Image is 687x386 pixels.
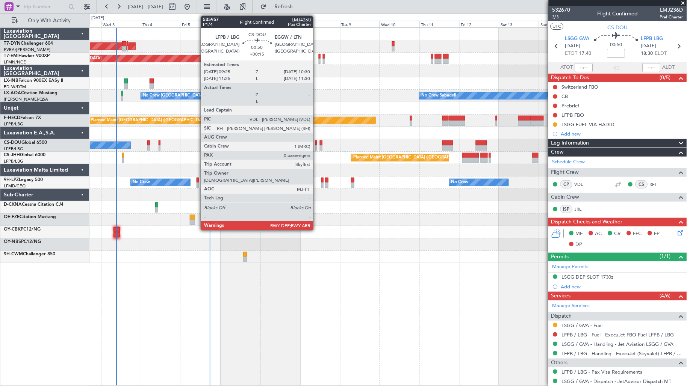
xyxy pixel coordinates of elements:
[181,21,221,27] div: Fri 5
[565,42,581,50] span: [DATE]
[660,14,683,20] span: Pref Charter
[4,116,41,120] a: F-HECDFalcon 7X
[421,90,456,101] div: No Crew Sabadell
[4,78,18,83] span: LX-INB
[4,116,20,120] span: F-HECD
[4,240,41,244] a: OY-NBSPC12/NG
[551,74,589,82] span: Dispatch To-Dos
[499,21,539,27] div: Sat 13
[561,64,573,71] span: ATOT
[561,283,683,290] div: Add new
[101,21,141,27] div: Wed 3
[4,252,23,256] span: 9H-CWM
[551,23,564,30] button: UTC
[312,140,430,151] div: Planned Maint [GEOGRAPHIC_DATA] ([GEOGRAPHIC_DATA])
[23,1,66,12] input: Trip Number
[257,1,302,13] button: Refresh
[4,78,63,83] a: LX-INBFalcon 900EX EASy II
[4,96,48,102] a: [PERSON_NAME]/QSA
[654,230,660,238] span: FP
[551,148,564,157] span: Crew
[610,41,622,49] span: 00:50
[4,84,26,90] a: EDLW/DTM
[4,41,53,46] a: T7-DYNChallenger 604
[551,359,568,367] span: Others
[4,91,58,95] a: LX-AOACitation Mustang
[660,292,671,300] span: (4/6)
[340,21,380,27] div: Tue 9
[551,253,569,261] span: Permits
[8,15,82,27] button: Only With Activity
[4,153,20,157] span: CS-JHH
[552,302,590,310] a: Manage Services
[562,84,599,90] div: Switzerland FBO
[91,15,104,21] div: [DATE]
[560,180,573,188] div: CP
[562,350,683,357] a: LFPB / LBG - Handling - ExecuJet (Skyvalet) LFPB / LBG
[576,241,583,249] span: DP
[4,240,21,244] span: OY-NBS
[4,121,23,127] a: LFPB/LBG
[451,177,469,188] div: No Crew
[660,74,671,81] span: (0/5)
[663,64,675,71] span: ALDT
[562,322,603,329] a: LSGG / GVA - Fuel
[133,177,150,188] div: No Crew
[562,93,568,100] div: CB
[576,230,583,238] span: MF
[562,121,615,128] div: LSGG FUEL VIA HADID
[552,158,585,166] a: Schedule Crew
[552,14,570,20] span: 3/3
[353,152,472,163] div: Planned Maint [GEOGRAPHIC_DATA] ([GEOGRAPHIC_DATA])
[598,10,638,18] div: Flight Confirmed
[551,292,571,300] span: Services
[268,4,300,9] span: Refresh
[20,18,79,23] span: Only With Activity
[4,227,21,232] span: OY-CBK
[562,369,643,375] a: LFPB / LBG - Pax Visa Requirements
[4,47,50,53] a: EVRA/[PERSON_NAME]
[562,274,614,280] div: LSGG DEP SLOT 1730z
[575,181,592,188] a: VDL
[608,24,628,32] span: CS-DOU
[641,35,663,43] span: LFPB LBG
[565,35,590,43] span: LSGG GVA
[4,59,26,65] a: LFMN/NCE
[641,50,653,57] span: 18:30
[4,91,21,95] span: LX-AOA
[141,21,181,27] div: Thu 4
[551,312,572,321] span: Dispatch
[562,103,580,109] div: Prebrief
[562,112,584,118] div: LFPB FBO
[655,50,667,57] span: ELDT
[419,21,459,27] div: Thu 11
[4,140,21,145] span: CS-DOU
[633,230,642,238] span: FFC
[4,202,22,207] span: D-CKNA
[551,139,589,148] span: Leg Information
[562,341,674,347] a: LSGG / GVA - Handling - Jet Aviation LSGG / GVA
[459,21,499,27] div: Fri 12
[552,263,589,271] a: Manage Permits
[551,218,623,226] span: Dispatch Checks and Weather
[4,178,43,182] a: 9H-LPZLegacy 500
[4,153,45,157] a: CS-JHHGlobal 6000
[562,378,672,384] a: LSGG / GVA - Dispatch - JetAdvisor Dispatch MT
[614,230,621,238] span: CR
[560,205,573,213] div: ISP
[551,193,580,202] span: Cabin Crew
[650,181,667,188] a: RFI
[660,252,671,260] span: (1/1)
[4,54,50,58] a: T7-EMIHawker 900XP
[4,215,56,219] a: OE-FZECitation Mustang
[221,21,260,27] div: Sat 6
[595,230,602,238] span: AC
[4,54,18,58] span: T7-EMI
[636,180,648,188] div: CS
[4,140,47,145] a: CS-DOUGlobal 6500
[4,178,19,182] span: 9H-LPZ
[4,227,41,232] a: OY-CBKPC12/NG
[660,6,683,14] span: LMJ236D
[143,90,227,101] div: No Crew [GEOGRAPHIC_DATA] (Dublin Intl)
[562,332,674,338] a: LFPB / LBG - Fuel - ExecuJet FBO Fuel LFPB / LBG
